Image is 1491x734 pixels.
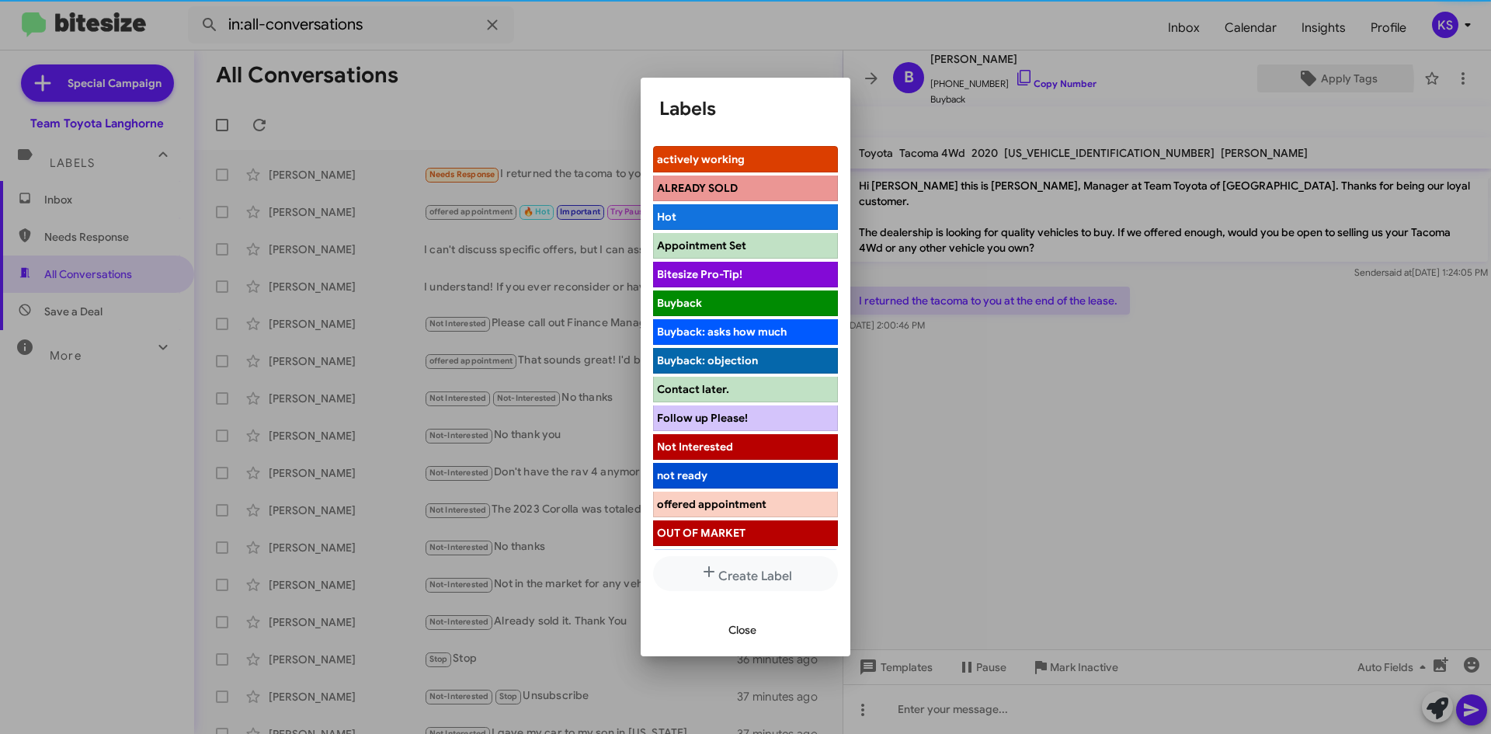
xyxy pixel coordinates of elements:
[657,238,746,252] span: Appointment Set
[657,296,702,310] span: Buyback
[728,616,756,644] span: Close
[657,526,745,540] span: OUT OF MARKET
[659,96,832,121] h1: Labels
[657,468,707,482] span: not ready
[653,556,838,591] button: Create Label
[657,411,748,425] span: Follow up Please!
[657,325,787,339] span: Buyback: asks how much
[657,267,742,281] span: Bitesize Pro-Tip!
[657,440,733,454] span: Not Interested
[657,497,766,511] span: offered appointment
[657,210,676,224] span: Hot
[657,181,738,195] span: ALREADY SOLD
[716,616,769,644] button: Close
[657,353,758,367] span: Buyback: objection
[657,152,745,166] span: actively working
[657,382,729,396] span: Contact later.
